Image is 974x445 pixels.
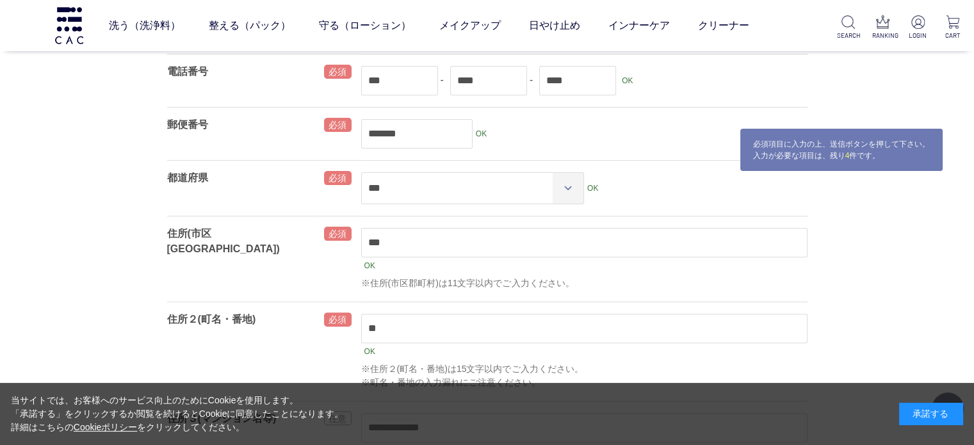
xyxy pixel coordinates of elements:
[361,362,808,389] div: ※住所２(町名・番地)は15文字以内でご入力ください。 ※町名・番地の入力漏れにご注意ください。
[361,258,378,273] div: OK
[167,314,256,325] label: 住所２(町名・番地)
[319,8,411,44] a: 守る（ローション）
[608,8,670,44] a: インナーケア
[361,344,378,359] div: OK
[899,403,963,425] div: 承諾する
[529,8,580,44] a: 日やけ止め
[53,7,85,44] img: logo
[361,277,808,290] div: ※住所(市区郡町村)は11文字以内でご入力ください。
[11,394,344,434] div: 当サイトでは、お客様へのサービス向上のためにCookieを使用します。 「承諾する」をクリックするか閲覧を続けるとCookieに同意したことになります。 詳細はこちらの をクリックしてください。
[837,31,859,40] p: SEARCH
[872,15,895,40] a: RANKING
[941,15,964,40] a: CART
[584,181,601,196] div: OK
[109,8,181,44] a: 洗う（洗浄料）
[74,422,138,432] a: Cookieポリシー
[872,31,895,40] p: RANKING
[473,126,490,142] div: OK
[907,31,929,40] p: LOGIN
[698,8,749,44] a: クリーナー
[439,8,501,44] a: メイクアップ
[167,228,280,254] label: 住所(市区[GEOGRAPHIC_DATA])
[167,66,208,77] label: 電話番号
[740,128,943,172] div: 必須項目に入力の上、送信ボタンを押して下さい。 入力が必要な項目は、残り 件です。
[845,151,850,160] span: 4
[361,74,637,85] span: - -
[907,15,929,40] a: LOGIN
[167,172,208,183] label: 都道府県
[837,15,859,40] a: SEARCH
[619,73,636,88] div: OK
[209,8,291,44] a: 整える（パック）
[941,31,964,40] p: CART
[167,119,208,130] label: 郵便番号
